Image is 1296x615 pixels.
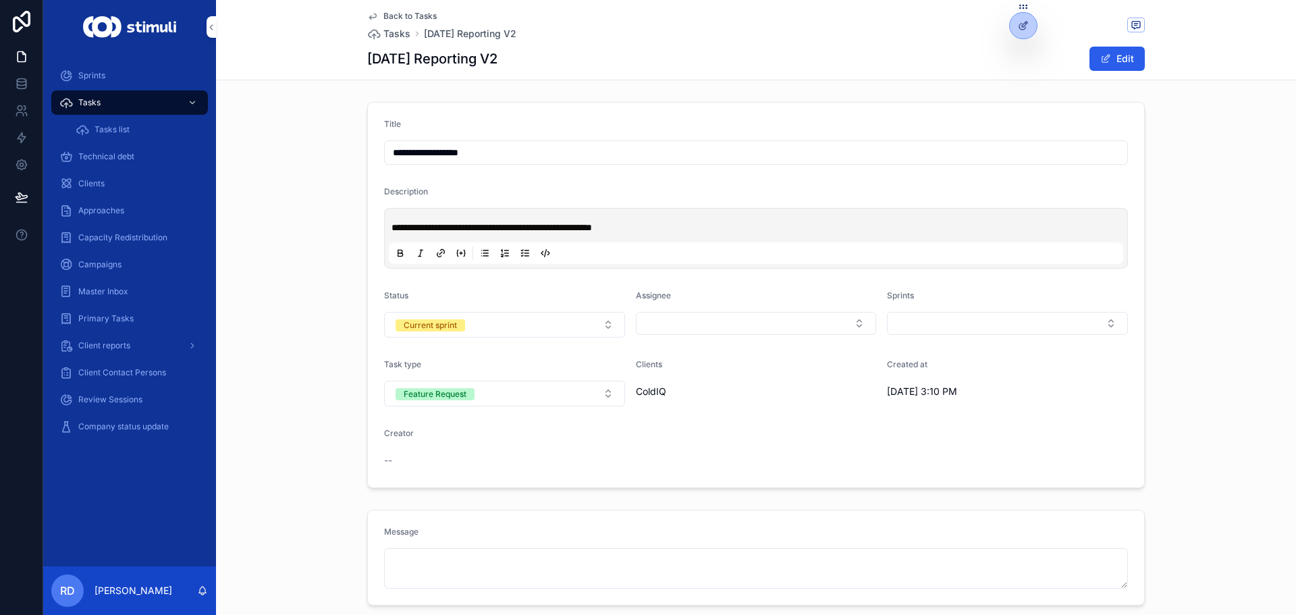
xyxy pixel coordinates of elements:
[384,359,421,369] span: Task type
[78,232,167,243] span: Capacity Redistribution
[67,117,208,142] a: Tasks list
[887,290,914,300] span: Sprints
[51,333,208,358] a: Client reports
[636,385,666,398] span: ColdIQ
[83,16,175,38] img: App logo
[887,359,927,369] span: Created at
[94,584,172,597] p: [PERSON_NAME]
[60,583,75,599] span: RD
[78,259,122,270] span: Campaigns
[51,171,208,196] a: Clients
[1089,47,1145,71] button: Edit
[384,381,625,406] button: Select Button
[51,225,208,250] a: Capacity Redistribution
[51,63,208,88] a: Sprints
[636,312,877,335] button: Select Button
[384,527,418,537] span: Message
[887,312,1128,335] button: Select Button
[51,360,208,385] a: Client Contact Persons
[384,312,625,338] button: Select Button
[404,319,457,331] div: Current sprint
[94,124,130,135] span: Tasks list
[78,421,169,432] span: Company status update
[636,290,671,300] span: Assignee
[78,286,128,297] span: Master Inbox
[367,49,497,68] h1: [DATE] Reporting V2
[367,11,437,22] a: Back to Tasks
[51,387,208,412] a: Review Sessions
[78,367,166,378] span: Client Contact Persons
[384,290,408,300] span: Status
[383,11,437,22] span: Back to Tasks
[887,385,1065,398] span: [DATE] 3:10 PM
[51,198,208,223] a: Approaches
[78,70,105,81] span: Sprints
[384,119,401,129] span: Title
[404,388,466,400] div: Feature Request
[383,27,410,41] span: Tasks
[78,394,142,405] span: Review Sessions
[51,252,208,277] a: Campaigns
[78,97,101,108] span: Tasks
[384,428,414,438] span: Creator
[78,151,134,162] span: Technical debt
[51,144,208,169] a: Technical debt
[384,454,392,467] span: --
[51,90,208,115] a: Tasks
[78,205,124,216] span: Approaches
[636,359,662,369] span: Clients
[424,27,516,41] a: [DATE] Reporting V2
[51,415,208,439] a: Company status update
[51,306,208,331] a: Primary Tasks
[51,279,208,304] a: Master Inbox
[384,186,428,196] span: Description
[78,340,130,351] span: Client reports
[367,27,410,41] a: Tasks
[78,313,134,324] span: Primary Tasks
[43,54,216,456] div: scrollable content
[78,178,105,189] span: Clients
